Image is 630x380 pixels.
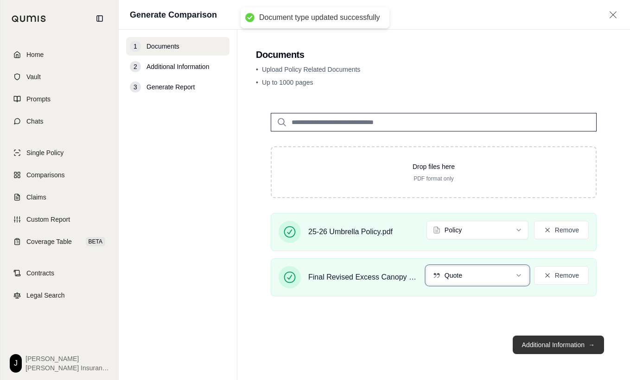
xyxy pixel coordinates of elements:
span: 25-26 Umbrella Policy.pdf [308,226,393,237]
span: • [256,79,258,86]
a: Chats [6,111,113,131]
span: Home [26,50,44,59]
div: 1 [130,41,141,52]
a: Single Policy [6,143,113,163]
a: Coverage TableBETA [6,231,113,252]
span: Contracts [26,268,54,278]
span: Vault [26,72,41,81]
span: → [588,340,595,349]
span: Chats [26,117,44,126]
span: Final Revised Excess Canopy Quote - [PERSON_NAME].pdf [308,272,419,283]
div: 2 [130,61,141,72]
span: [PERSON_NAME] Insurance [25,363,109,373]
span: Up to 1000 pages [262,79,313,86]
div: 3 [130,81,141,93]
button: Collapse sidebar [92,11,107,26]
button: Additional Information→ [513,336,604,354]
h2: Documents [256,48,611,61]
span: Single Policy [26,148,64,157]
img: Qumis Logo [12,15,46,22]
a: Custom Report [6,209,113,230]
div: J [10,354,22,373]
a: Contracts [6,263,113,283]
button: Remove [534,221,589,239]
span: Coverage Table [26,237,72,246]
span: Generate Report [146,82,195,92]
a: Comparisons [6,165,113,185]
a: Home [6,44,113,65]
button: Remove [534,266,589,285]
a: Prompts [6,89,113,109]
div: Document type updated successfully [259,13,380,23]
a: Legal Search [6,285,113,305]
span: Legal Search [26,291,65,300]
span: Custom Report [26,215,70,224]
span: Claims [26,193,46,202]
a: Claims [6,187,113,207]
span: Comparisons [26,170,64,180]
span: Upload Policy Related Documents [262,66,360,73]
span: Prompts [26,94,51,104]
span: BETA [86,237,105,246]
span: • [256,66,258,73]
h1: Generate Comparison [130,8,217,21]
p: Drop files here [286,162,581,171]
a: Vault [6,67,113,87]
span: Additional Information [146,62,209,71]
span: [PERSON_NAME] [25,354,109,363]
p: PDF format only [286,175,581,182]
span: Documents [146,42,179,51]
